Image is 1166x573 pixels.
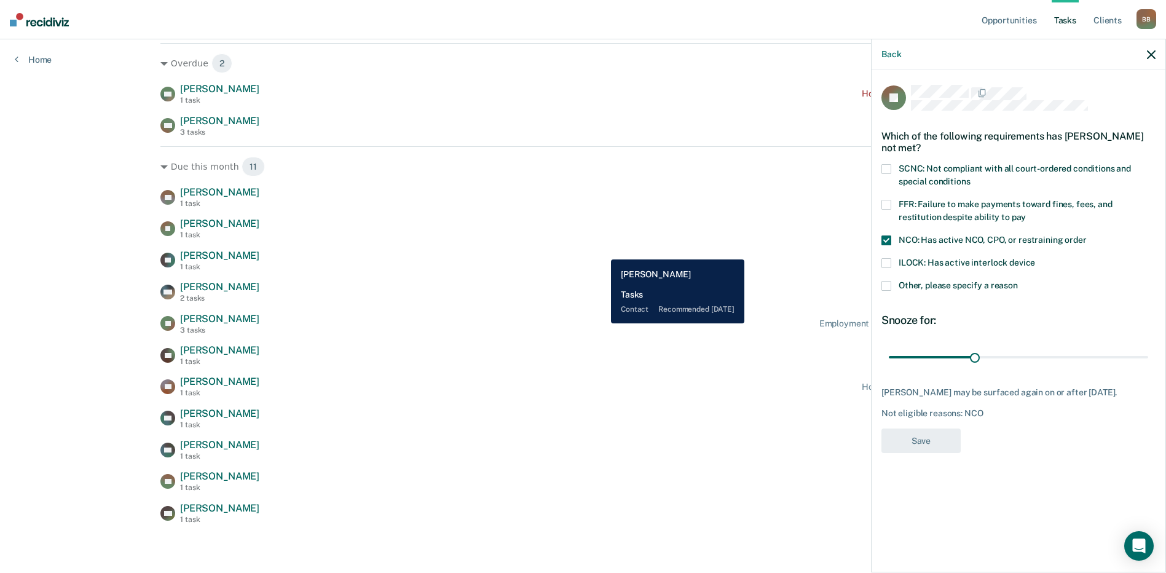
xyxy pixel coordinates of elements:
span: [PERSON_NAME] [180,408,259,419]
div: 1 task [180,483,259,492]
span: [PERSON_NAME] [180,470,259,482]
span: [PERSON_NAME] [180,376,259,387]
div: B B [1136,9,1156,29]
span: ILOCK: Has active interlock device [899,258,1035,267]
div: 2 tasks [180,294,259,302]
span: [PERSON_NAME] [180,344,259,356]
span: [PERSON_NAME] [180,115,259,127]
div: Due this month [160,157,1006,176]
span: [PERSON_NAME] [180,250,259,261]
div: Home contact recommended [DATE] [862,89,1006,99]
div: 1 task [180,231,259,239]
span: FFR: Failure to make payments toward fines, fees, and restitution despite ability to pay [899,199,1113,222]
div: Which of the following requirements has [PERSON_NAME] not met? [881,121,1156,164]
div: 1 task [180,357,259,366]
span: [PERSON_NAME] [180,439,259,451]
img: Recidiviz [10,13,69,26]
div: 1 task [180,421,259,429]
div: Home contact recommended [DATE] [862,382,1006,392]
div: 1 task [180,199,259,208]
span: [PERSON_NAME] [180,83,259,95]
div: 1 task [180,389,259,397]
span: SCNC: Not compliant with all court-ordered conditions and special conditions [899,164,1131,186]
div: Not eligible reasons: NCO [881,408,1156,419]
div: 1 task [180,515,259,524]
span: 11 [242,157,265,176]
span: NCO: Has active NCO, CPO, or restraining order [899,235,1087,245]
div: 3 tasks [180,326,259,334]
div: Open Intercom Messenger [1124,531,1154,561]
div: Overdue [160,53,1006,73]
span: [PERSON_NAME] [180,502,259,514]
div: 3 tasks [180,128,259,136]
span: [PERSON_NAME] [180,313,259,325]
div: Snooze for: [881,314,1156,327]
div: 1 task [180,452,259,460]
button: Save [881,429,961,454]
span: Other, please specify a reason [899,280,1018,290]
span: [PERSON_NAME] [180,186,259,198]
span: [PERSON_NAME] [180,218,259,229]
span: 2 [211,53,232,73]
div: [PERSON_NAME] may be surfaced again on or after [DATE]. [881,387,1156,398]
button: Back [881,49,901,60]
a: Home [15,54,52,65]
div: Employment Verification recommended [DATE] [819,318,1006,329]
div: 1 task [180,96,259,105]
span: [PERSON_NAME] [180,281,259,293]
div: 1 task [180,263,259,271]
